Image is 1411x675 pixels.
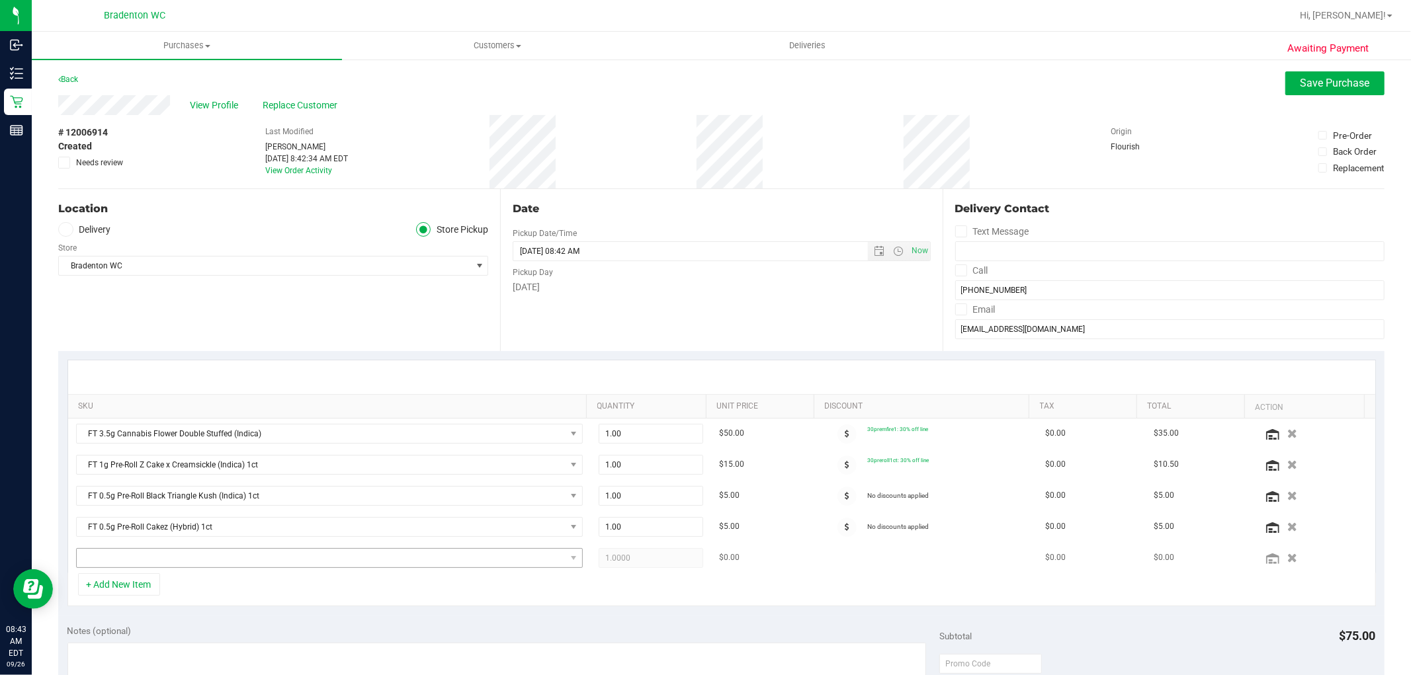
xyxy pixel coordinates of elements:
span: Deliveries [771,40,843,52]
div: Back Order [1333,145,1377,158]
a: Total [1147,401,1239,412]
span: $0.00 [1045,489,1066,502]
input: 1.00 [599,424,703,443]
span: Open the time view [887,246,910,257]
div: [PERSON_NAME] [265,141,348,153]
input: Promo Code [939,654,1042,674]
a: Back [58,75,78,84]
span: NO DATA FOUND [76,486,583,506]
button: Save Purchase [1285,71,1385,95]
inline-svg: Reports [10,124,23,137]
span: FT 3.5g Cannabis Flower Double Stuffed (Indica) [77,424,566,443]
span: # 12006914 [58,126,108,139]
inline-svg: Retail [10,95,23,108]
span: View Profile [190,99,243,112]
inline-svg: Inbound [10,38,23,52]
button: + Add New Item [78,573,160,596]
span: Created [58,139,92,153]
div: [DATE] 8:42:34 AM EDT [265,153,348,165]
input: 1.00 [599,487,703,505]
span: Needs review [76,157,123,169]
span: Bradenton WC [59,257,471,275]
label: Delivery [58,222,111,237]
span: FT 1g Pre-Roll Z Cake x Creamsickle (Indica) 1ct [77,456,566,474]
span: 30preroll1ct: 30% off line [867,457,929,463]
span: Customers [343,40,652,52]
a: Quantity [597,401,701,412]
a: Unit Price [716,401,808,412]
div: [DATE] [513,280,930,294]
span: $10.50 [1154,458,1179,471]
p: 09/26 [6,659,26,669]
span: $15.00 [719,458,744,471]
label: Call [955,261,988,280]
label: Store [58,242,77,254]
input: Format: (999) 999-9999 [955,241,1385,261]
span: $35.00 [1154,427,1179,440]
span: NO DATA FOUND [76,424,583,444]
span: Subtotal [939,631,972,641]
span: No discounts applied [867,523,929,530]
label: Pickup Day [513,266,553,278]
span: $0.00 [719,551,740,564]
span: $5.00 [1154,489,1174,502]
label: Origin [1111,126,1133,138]
span: $0.00 [1045,551,1066,564]
span: 30premfire1: 30% off line [867,426,928,432]
span: NO DATA FOUND [76,455,583,475]
p: 08:43 AM EDT [6,623,26,659]
span: Open the date view [868,246,890,257]
span: FT 0.5g Pre-Roll Cakez (Hybrid) 1ct [77,518,566,536]
span: NO DATA FOUND [76,517,583,537]
span: $0.00 [1045,458,1066,471]
span: Bradenton WC [105,10,166,21]
iframe: Resource center [13,569,53,609]
span: Set Current date [908,241,931,260]
span: Hi, [PERSON_NAME]! [1300,10,1386,20]
span: $0.00 [1154,551,1174,564]
a: Purchases [32,32,342,60]
span: Notes (optional) [67,625,132,636]
span: $5.00 [719,489,740,502]
span: $50.00 [719,427,744,440]
div: Replacement [1333,161,1384,175]
span: Save Purchase [1301,77,1370,89]
label: Pickup Date/Time [513,227,577,239]
span: No discounts applied [867,492,929,499]
a: Customers [342,32,652,60]
label: Email [955,300,996,319]
span: NO DATA FOUND [76,548,583,568]
span: Purchases [32,40,342,52]
a: SKU [78,401,581,412]
span: $5.00 [1154,520,1174,533]
span: Replace Customer [263,99,342,112]
span: $0.00 [1045,427,1066,440]
div: Location [58,201,488,217]
div: Delivery Contact [955,201,1385,217]
label: Last Modified [265,126,314,138]
a: Deliveries [652,32,962,60]
inline-svg: Inventory [10,67,23,80]
input: Format: (999) 999-9999 [955,280,1385,300]
input: 1.00 [599,456,703,474]
label: Text Message [955,222,1029,241]
th: Action [1244,395,1364,418]
span: FT 0.5g Pre-Roll Black Triangle Kush (Indica) 1ct [77,487,566,505]
span: $5.00 [719,520,740,533]
input: 1.00 [599,518,703,536]
span: $0.00 [1045,520,1066,533]
span: select [471,257,488,275]
span: $75.00 [1340,629,1376,643]
span: Awaiting Payment [1287,41,1369,56]
a: View Order Activity [265,166,332,175]
label: Store Pickup [416,222,489,237]
div: Flourish [1111,141,1177,153]
div: Pre-Order [1333,129,1372,142]
div: Date [513,201,930,217]
a: Discount [824,401,1024,412]
a: Tax [1040,401,1132,412]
